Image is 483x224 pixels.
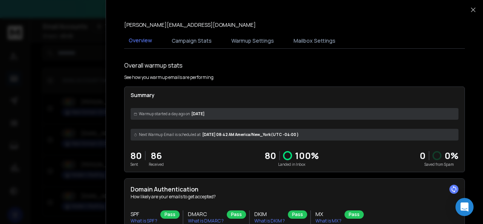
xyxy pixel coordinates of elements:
[455,198,474,216] div: Open Intercom Messenger
[315,218,341,224] p: What is MX ?
[445,150,458,162] p: 0 %
[167,32,216,49] button: Campaign Stats
[188,210,224,218] h3: DMARC
[131,91,458,99] p: Summary
[289,32,340,49] button: Mailbox Settings
[345,210,364,219] div: Pass
[131,185,458,194] h2: Domain Authentication
[149,150,164,162] p: 86
[420,149,426,162] strong: 0
[254,210,285,218] h3: DKIM
[149,162,164,167] p: Received
[254,218,285,224] p: What is DKIM ?
[131,194,458,200] p: How likely are your emails to get accepted?
[131,210,157,218] h3: SPF
[124,61,183,70] h1: Overall warmup stats
[227,210,246,219] div: Pass
[139,132,201,137] span: Next Warmup Email is scheduled at
[288,210,307,219] div: Pass
[124,21,256,29] p: [PERSON_NAME][EMAIL_ADDRESS][DOMAIN_NAME]
[131,162,142,167] p: Sent
[315,210,341,218] h3: MX
[420,162,458,167] p: Saved from Spam
[295,150,319,162] p: 100 %
[131,108,458,120] div: [DATE]
[124,32,157,49] button: Overview
[139,111,190,117] span: Warmup started a day ago on
[160,210,180,219] div: Pass
[131,218,157,224] p: What is SPF ?
[265,162,319,167] p: Landed in Inbox
[131,150,142,162] p: 80
[124,74,214,80] p: See how you warmup emails are performing
[131,129,458,141] div: [DATE] 08:42 AM America/New_York (UTC -04:00 )
[188,218,224,224] p: What is DMARC ?
[265,150,276,162] p: 80
[227,32,278,49] button: Warmup Settings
